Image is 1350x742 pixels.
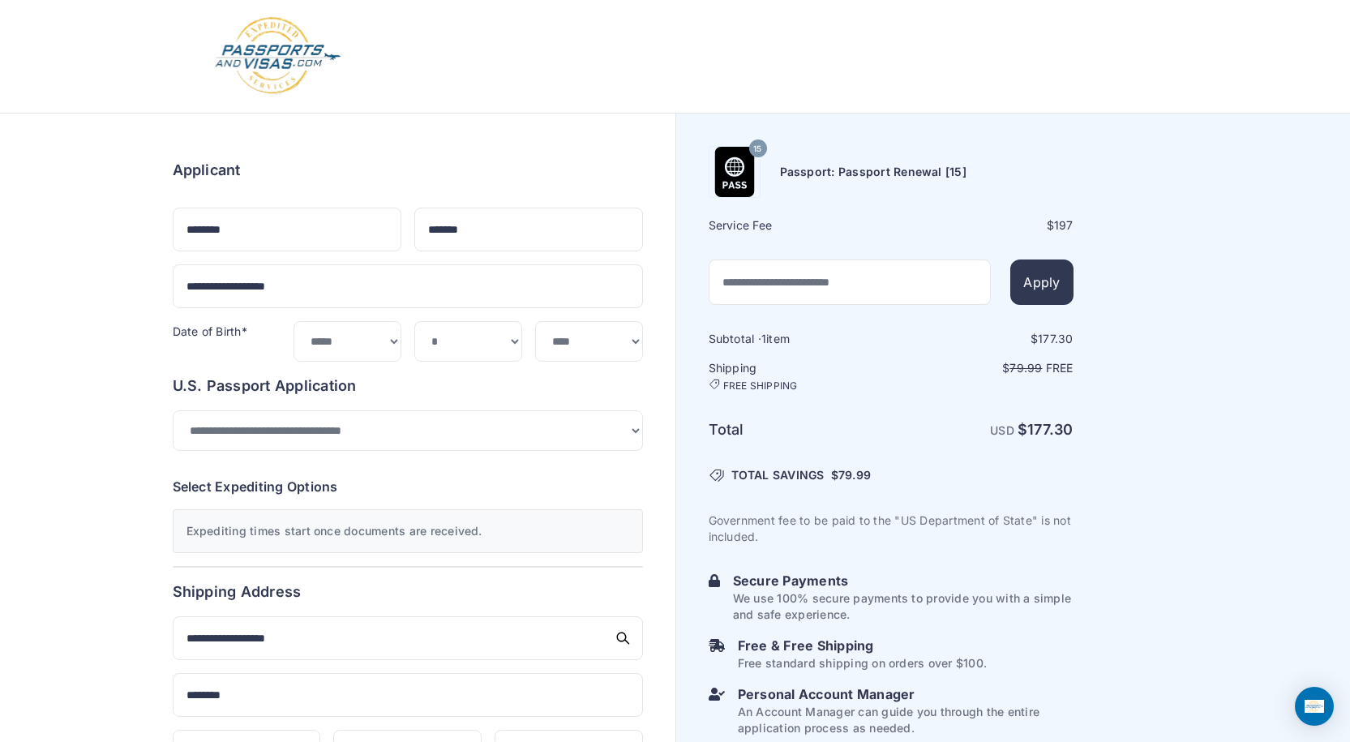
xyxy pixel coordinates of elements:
[753,139,761,160] span: 15
[738,684,1074,704] h6: Personal Account Manager
[709,360,889,392] h6: Shipping
[893,217,1074,234] div: $
[213,16,342,97] img: Logo
[738,704,1074,736] p: An Account Manager can guide you through the entire application process as needed.
[893,360,1074,376] p: $
[838,468,871,482] span: 79.99
[733,590,1074,623] p: We use 100% secure payments to provide you with a simple and safe experience.
[761,332,766,345] span: 1
[738,636,987,655] h6: Free & Free Shipping
[709,147,760,197] img: Product Name
[709,331,889,347] h6: Subtotal · item
[173,324,247,338] label: Date of Birth*
[1295,687,1334,726] div: Open Intercom Messenger
[173,375,643,397] h6: U.S. Passport Application
[709,418,889,441] h6: Total
[893,331,1074,347] div: $
[1054,218,1074,232] span: 197
[709,513,1074,545] p: Government fee to be paid to the "US Department of State" is not included.
[1027,421,1073,438] span: 177.30
[738,655,987,671] p: Free standard shipping on orders over $100.
[733,571,1074,590] h6: Secure Payments
[173,477,643,496] h6: Select Expediting Options
[1009,361,1042,375] span: 79.99
[173,581,643,603] h6: Shipping Address
[173,509,643,553] div: Expediting times start once documents are received.
[1046,361,1074,375] span: Free
[990,423,1014,437] span: USD
[173,159,241,182] h6: Applicant
[831,467,871,483] span: $
[709,217,889,234] h6: Service Fee
[731,467,825,483] span: TOTAL SAVINGS
[1038,332,1073,345] span: 177.30
[1010,259,1073,305] button: Apply
[723,380,798,392] span: FREE SHIPPING
[780,164,966,180] h6: Passport: Passport Renewal [15]
[1018,421,1074,438] strong: $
